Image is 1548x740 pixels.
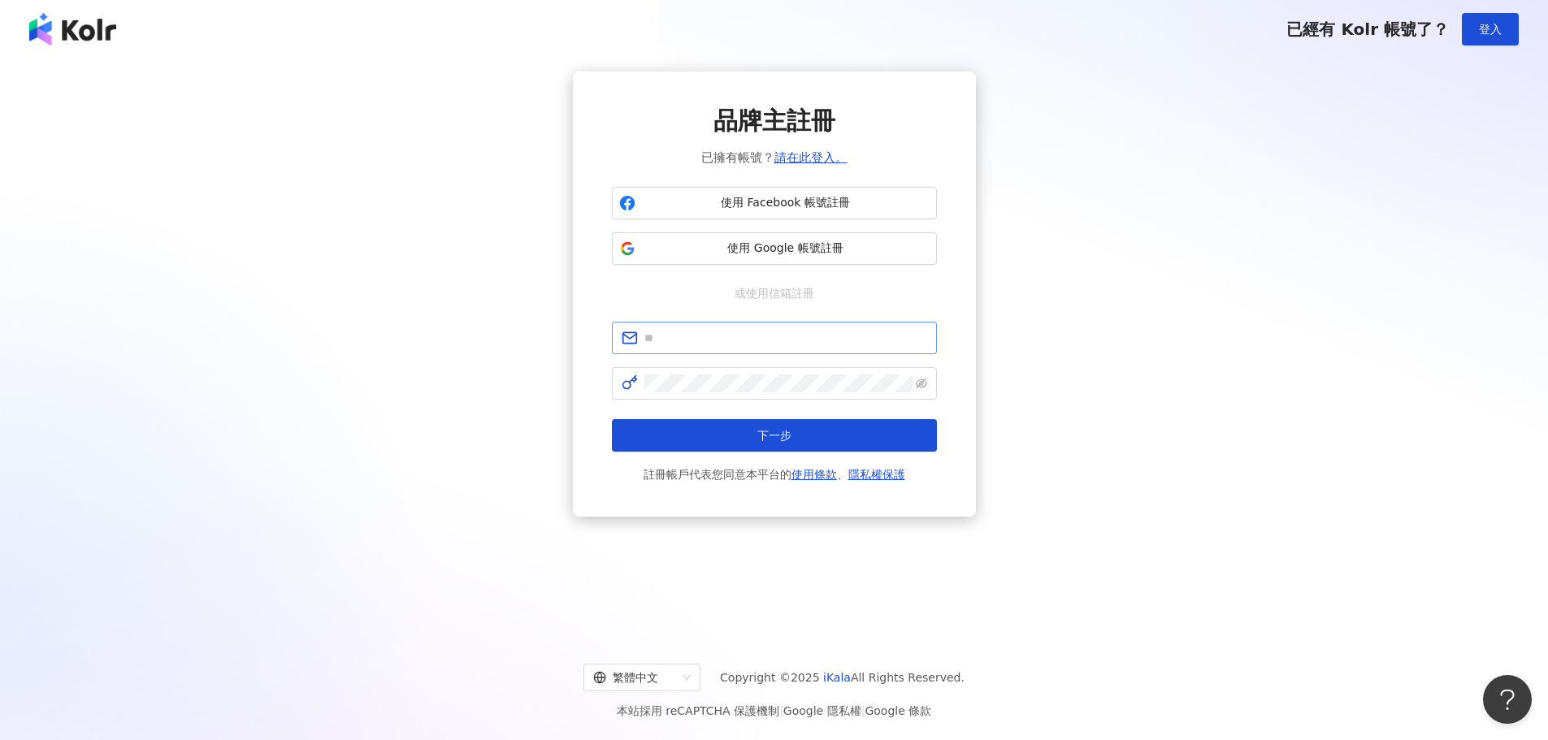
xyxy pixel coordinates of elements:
[916,378,927,389] span: eye-invisible
[713,104,835,138] span: 品牌主註冊
[612,232,937,265] button: 使用 Google 帳號註冊
[823,671,851,684] a: iKala
[865,704,931,717] a: Google 條款
[1286,19,1449,39] span: 已經有 Kolr 帳號了？
[720,668,965,687] span: Copyright © 2025 All Rights Reserved.
[779,704,783,717] span: |
[612,187,937,219] button: 使用 Facebook 帳號註冊
[723,284,826,302] span: 或使用信箱註冊
[642,240,930,257] span: 使用 Google 帳號註冊
[701,148,848,167] span: 已擁有帳號？
[1483,675,1532,724] iframe: Help Scout Beacon - Open
[642,195,930,211] span: 使用 Facebook 帳號註冊
[1462,13,1519,45] button: 登入
[1479,23,1502,36] span: 登入
[861,704,865,717] span: |
[848,468,905,481] a: 隱私權保護
[783,704,861,717] a: Google 隱私權
[617,701,931,721] span: 本站採用 reCAPTCHA 保護機制
[644,465,905,484] span: 註冊帳戶代表您同意本平台的 、
[791,468,837,481] a: 使用條款
[757,429,791,442] span: 下一步
[774,150,848,165] a: 請在此登入。
[612,419,937,452] button: 下一步
[593,664,676,690] div: 繁體中文
[29,13,116,45] img: logo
